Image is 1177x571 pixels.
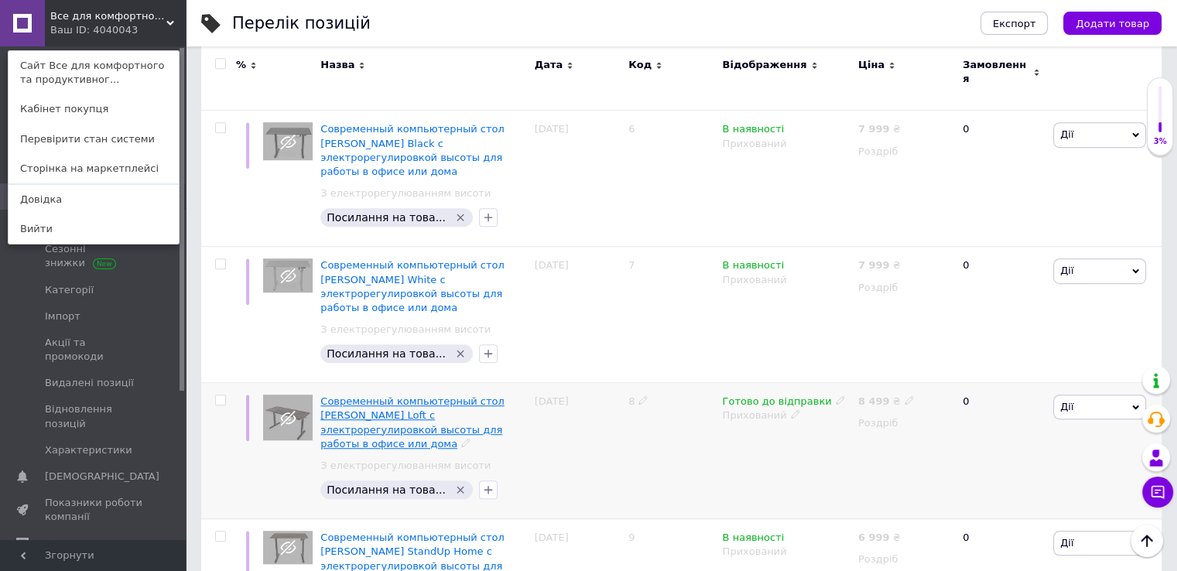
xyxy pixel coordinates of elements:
span: Посилання на това... [327,347,446,360]
span: Відновлення позицій [45,402,143,430]
span: В наявності [722,259,784,275]
a: Вийти [9,214,179,244]
a: Довідка [9,185,179,214]
img: Современный компьютерный стол Barsky Loft с электрорегулировкой высоты для работы в офисе или дома [263,395,313,440]
b: 7 999 [858,123,890,135]
span: Сезонні знижки [45,242,143,270]
span: Ціна [858,58,884,72]
svg: Видалити мітку [454,484,467,496]
div: Прихований [722,409,850,422]
span: Видалені позиції [45,376,134,390]
span: Відгуки [45,537,85,551]
div: ₴ [858,531,901,545]
span: Готово до відправки [722,395,831,412]
div: ₴ [858,258,901,272]
span: Дата [535,58,563,72]
div: [DATE] [531,383,624,519]
div: Прихований [722,545,850,559]
div: ₴ [858,395,915,409]
span: % [236,58,246,72]
span: Відображення [722,58,806,72]
span: 8 [628,395,635,407]
button: Додати товар [1063,12,1162,35]
span: Дії [1060,401,1073,412]
img: Современный компьютерный стол Barsky StandUp Home с электрорегулировкой высоты для работы в офисе... [263,531,313,563]
span: Експорт [993,18,1036,29]
div: Прихований [722,137,850,151]
span: Назва [320,58,354,72]
b: 6 999 [858,532,890,543]
span: Код [628,58,652,72]
div: 0 [953,111,1049,247]
div: 0 [953,247,1049,383]
span: Дії [1060,265,1073,276]
div: [DATE] [531,111,624,247]
span: Показники роботи компанії [45,496,143,524]
span: Посилання на това... [327,211,446,224]
span: Дії [1060,537,1073,549]
a: Современный компьютерный стол [PERSON_NAME] Black с электрорегулировкой высоты для работы в офисе... [320,123,504,177]
svg: Видалити мітку [454,211,467,224]
span: Категорії [45,283,94,297]
img: Современный компьютерный стол Barsky White с электрорегулировкой высоты для работы в офисе или дома [263,258,313,292]
div: 0 [953,383,1049,519]
b: 8 499 [858,395,890,407]
span: Імпорт [45,309,80,323]
a: Кабінет покупця [9,94,179,124]
span: Замовлення [963,58,1029,86]
a: Современный компьютерный стол [PERSON_NAME] Loft с электрорегулировкой высоты для работы в офисе ... [320,395,504,450]
span: 9 [628,532,635,543]
a: З електрорегулюванням висоти [320,186,491,200]
div: Ваш ID: 4040043 [50,23,115,37]
a: Перевірити стан системи [9,125,179,154]
div: Перелік позицій [232,15,371,32]
svg: Видалити мітку [454,347,467,360]
div: Роздріб [858,416,949,430]
div: ₴ [858,122,901,136]
div: Прихований [722,273,850,287]
span: Все для комфортного та продуктивного робочого місця вдома чи в офісі [50,9,166,23]
div: [DATE] [531,247,624,383]
div: Роздріб [858,145,949,159]
span: Акції та промокоди [45,336,143,364]
button: Наверх [1131,525,1163,557]
div: 3% [1148,136,1172,147]
span: 6 [628,123,635,135]
b: 7 999 [858,259,890,271]
span: Додати товар [1076,18,1149,29]
div: Роздріб [858,281,949,295]
span: В наявності [722,532,784,548]
button: Чат з покупцем [1142,477,1173,508]
span: 7 [628,259,635,271]
a: Современный компьютерный стол [PERSON_NAME] White с электрорегулировкой высоты для работы в офисе... [320,259,504,313]
button: Експорт [980,12,1049,35]
span: Посилання на това... [327,484,446,496]
a: Сайт Все для комфортного та продуктивног... [9,51,179,94]
a: Сторінка на маркетплейсі [9,154,179,183]
span: [DEMOGRAPHIC_DATA] [45,470,159,484]
a: З електрорегулюванням висоти [320,459,491,473]
div: Роздріб [858,552,949,566]
span: Характеристики [45,443,132,457]
img: Современный компьютерный стол Barsky Black с электрорегулировкой высоты для работы в офисе или дома [263,122,313,160]
span: Дії [1060,128,1073,140]
a: З електрорегулюванням висоти [320,323,491,337]
span: В наявності [722,123,784,139]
